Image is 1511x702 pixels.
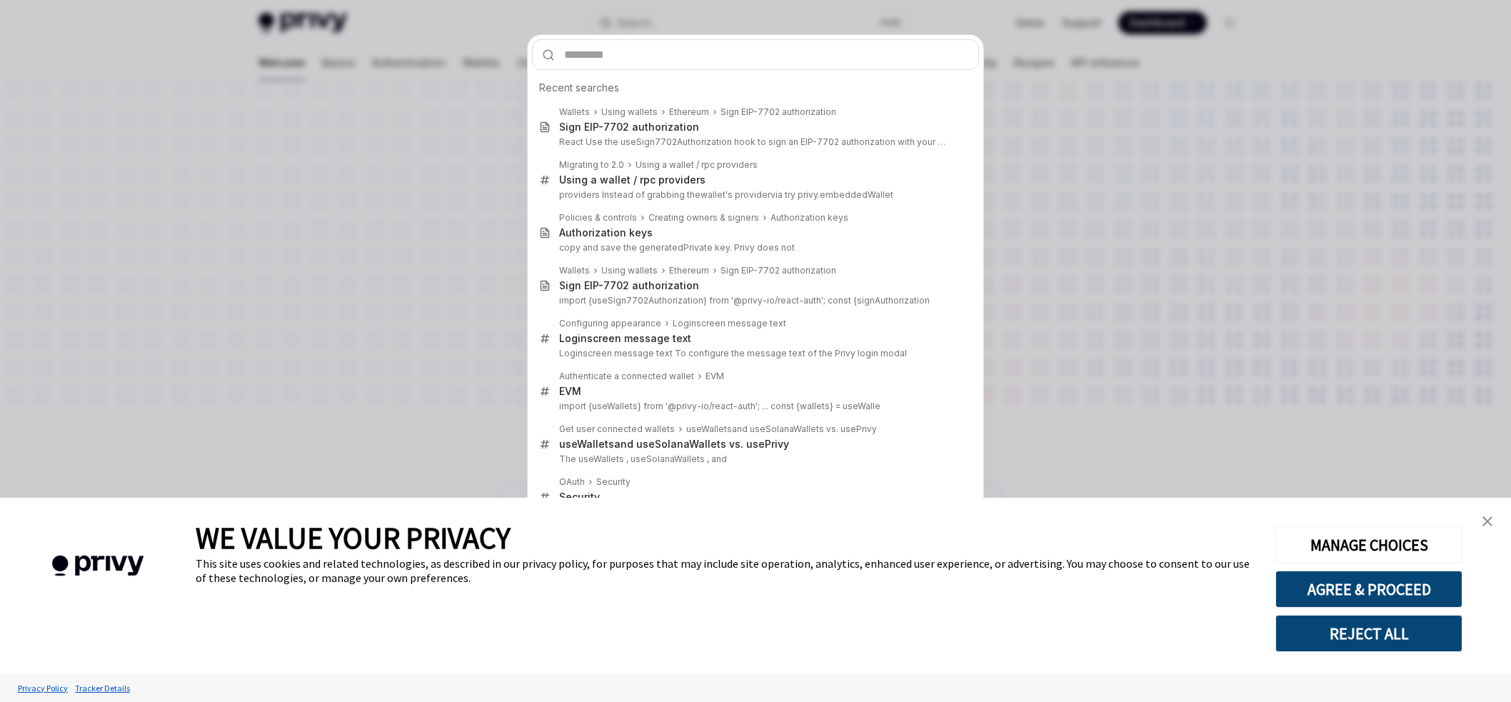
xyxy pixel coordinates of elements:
[559,226,653,239] div: Authorization keys
[559,242,949,254] p: copy and save the generated . Privy does not
[673,318,696,329] b: Login
[559,212,637,224] div: Policies & controls
[686,423,732,434] b: useWallets
[669,106,709,118] div: Ethereum
[539,81,619,95] span: Recent searches
[857,295,930,306] b: signAuthorization
[701,189,770,200] b: wallet's provider
[669,265,709,276] div: Ethereum
[559,385,581,398] div: EVM
[559,318,661,329] div: Configuring appearance
[559,332,587,344] b: Login
[559,332,691,345] div: screen message text
[21,535,174,597] img: company logo
[559,265,590,276] div: Wallets
[559,438,789,451] div: and useSolanaWallets vs. usePrivy
[559,279,699,292] div: Sign EIP-7702 authorization
[1275,526,1462,563] button: MANAGE CHOICES
[14,676,71,701] a: Privacy Policy
[559,348,583,358] b: Login
[559,136,949,148] p: React Use the useSign7702Authorization hook to sign an EIP-7702 authorization with your user's wal
[1482,516,1492,526] img: close banner
[559,491,600,503] div: Security
[559,174,706,186] div: Using a wallet / rpc providers
[559,438,614,450] b: useWallets
[721,106,836,118] div: Sign EIP-7702 authorization
[596,476,631,488] div: Security
[71,676,134,701] a: Tracker Details
[601,265,658,276] div: Using wallets
[559,159,624,171] div: Migrating to 2.0
[559,423,675,435] div: Get user connected wallets
[721,265,836,276] div: Sign EIP-7702 authorization
[636,159,758,171] div: Using a wallet / rpc providers
[196,519,511,556] span: WE VALUE YOUR PRIVACY
[559,295,949,306] p: import {useSign7702Authorization} from '@privy-io/react-auth'; const {
[1275,571,1462,608] button: AGREE & PROCEED
[686,423,877,435] div: and useSolanaWallets vs. usePrivy
[559,348,949,359] p: screen message text To configure the message text of the Privy login modal
[592,401,638,411] b: useWallets
[683,242,730,253] b: Private key
[559,476,585,488] div: OAuth
[196,556,1254,585] div: This site uses cookies and related technologies, as described in our privacy policy, for purposes...
[1275,615,1462,652] button: REJECT ALL
[770,212,848,224] div: Authorization keys
[559,106,590,118] div: Wallets
[559,371,694,382] div: Authenticate a connected wallet
[559,189,949,201] p: providers Instead of grabbing the via try privy.embeddedWallet
[601,106,658,118] div: Using wallets
[559,453,949,465] p: The useWallets , useSolanaWallets , and
[648,212,759,224] div: Creating owners & signers
[1473,507,1502,536] a: close banner
[673,318,786,329] div: screen message text
[559,401,949,412] p: import { } from '@privy-io/react-auth'; ... const {wallets} = useWalle
[706,371,724,382] div: EVM
[559,121,699,134] div: Sign EIP-7702 authorization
